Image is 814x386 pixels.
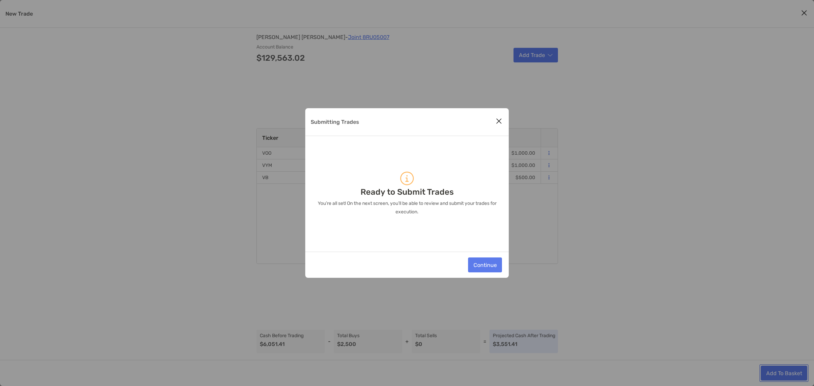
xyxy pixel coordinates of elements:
p: You’re all set! On the next screen, you’ll be able to review and submit your trades for execution. [314,199,500,216]
button: Continue [468,257,502,272]
p: Submitting Trades [311,118,359,126]
p: Ready to Submit Trades [361,188,454,196]
div: Submitting Trades [305,108,509,278]
button: Close modal [494,116,504,127]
